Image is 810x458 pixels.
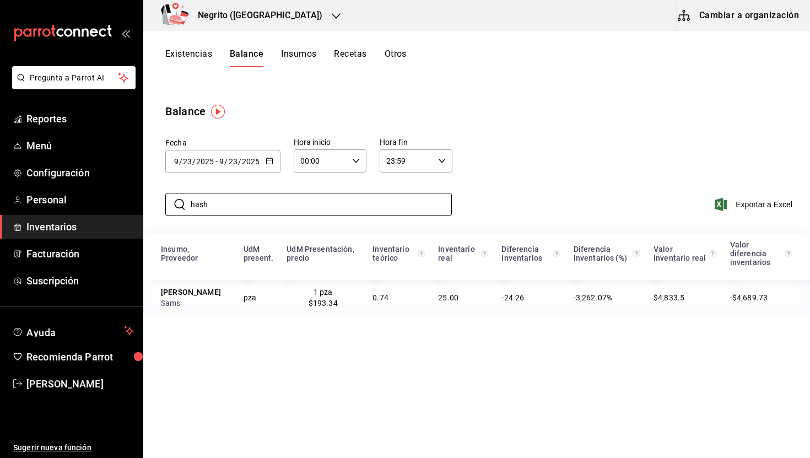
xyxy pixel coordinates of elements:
[191,193,452,215] input: Buscar insumo
[161,298,230,309] div: Sams
[281,49,316,67] button: Insumos
[215,157,218,166] span: -
[366,280,431,315] td: 0.74
[165,103,206,120] div: Balance
[574,293,613,302] span: -3,262.07%
[294,138,366,146] label: Hora inicio
[230,49,263,67] button: Balance
[121,29,130,37] button: open_drawer_menu
[709,249,717,258] svg: Valor inventario real (MXN) = Inventario real * Precio registrado
[241,157,260,166] input: Year
[238,157,241,166] span: /
[26,111,134,126] span: Reportes
[165,49,407,67] div: navigation tabs
[380,138,452,146] label: Hora fin
[385,49,407,67] button: Otros
[633,249,640,258] svg: Diferencia inventarios (%) = (Diferencia de inventarios / Inventario teórico) * 100
[12,66,136,89] button: Pregunta a Parrot AI
[26,246,134,261] span: Facturación
[182,157,192,166] input: Day
[730,293,768,302] span: -$4,689.73
[26,273,134,288] span: Suscripción
[654,245,708,262] div: Valor inventario real
[161,287,230,298] div: [PERSON_NAME]
[785,249,792,258] svg: Valor de diferencia inventario (MXN) = Diferencia de inventarios * Precio registrado
[196,157,214,166] input: Year
[501,245,551,262] div: Diferencia inventarios
[161,245,230,262] div: Insumo, Proveedor
[26,165,134,180] span: Configuración
[280,280,366,315] td: 1 pza $193.34
[26,376,134,391] span: [PERSON_NAME]
[192,157,196,166] span: /
[730,240,783,267] div: Valor diferencia inventarios
[174,157,179,166] input: Month
[165,138,187,147] span: Fecha
[30,72,118,84] span: Pregunta a Parrot AI
[13,442,134,454] span: Sugerir nueva función
[574,245,631,262] div: Diferencia inventarios (%)
[165,49,212,67] button: Existencias
[418,249,425,258] svg: Inventario teórico = Cantidad inicial + compras - ventas - mermas - eventos de producción +/- tra...
[228,157,238,166] input: Day
[26,192,134,207] span: Personal
[237,280,280,315] td: pza
[26,138,134,153] span: Menú
[211,105,225,118] img: Tooltip marker
[553,249,560,258] svg: Diferencia de inventarios = Inventario teórico - inventario real
[8,80,136,91] a: Pregunta a Parrot AI
[334,49,366,67] button: Recetas
[481,249,488,258] svg: Inventario real = Cantidad inicial + compras - ventas - mermas - eventos de producción +/- transf...
[26,324,120,337] span: Ayuda
[219,157,224,166] input: Month
[654,293,684,302] span: $4,833.5
[189,9,323,22] h3: Negrito ([GEOGRAPHIC_DATA])
[26,349,134,364] span: Recomienda Parrot
[495,280,566,315] td: -24.26
[179,157,182,166] span: /
[287,245,359,262] div: UdM Presentación, precio
[438,245,479,262] div: Inventario real
[372,245,416,262] div: Inventario teórico
[26,219,134,234] span: Inventarios
[717,198,792,211] button: Exportar a Excel
[224,157,228,166] span: /
[431,280,495,315] td: 25.00
[244,245,273,262] div: UdM present.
